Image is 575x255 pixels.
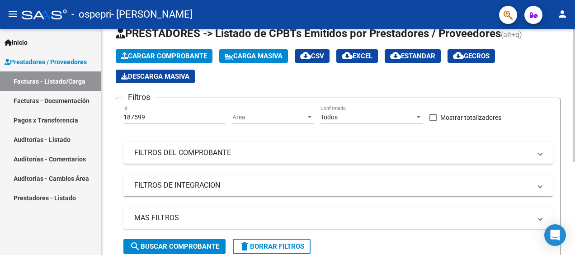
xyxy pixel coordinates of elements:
[111,5,193,24] span: - [PERSON_NAME]
[385,49,441,63] button: Estandar
[134,148,531,158] mat-panel-title: FILTROS DEL COMPROBANTE
[123,175,553,196] mat-expansion-panel-header: FILTROS DE INTEGRACION
[544,224,566,246] div: Open Intercom Messenger
[116,70,195,83] button: Descarga Masiva
[121,72,189,80] span: Descarga Masiva
[123,91,155,104] h3: Filtros
[121,52,207,60] span: Cargar Comprobante
[501,30,522,39] span: (alt+q)
[390,52,435,60] span: Estandar
[123,142,553,164] mat-expansion-panel-header: FILTROS DEL COMPROBANTE
[342,52,372,60] span: EXCEL
[295,49,330,63] button: CSV
[71,5,111,24] span: - ospepri
[225,52,283,60] span: Carga Masiva
[300,52,324,60] span: CSV
[320,113,338,121] span: Todos
[440,112,501,123] span: Mostrar totalizadores
[239,241,250,252] mat-icon: delete
[123,207,553,229] mat-expansion-panel-header: MAS FILTROS
[116,27,501,40] span: PRESTADORES -> Listado de CPBTs Emitidos por Prestadores / Proveedores
[390,50,401,61] mat-icon: cloud_download
[239,242,304,250] span: Borrar Filtros
[130,241,141,252] mat-icon: search
[5,38,28,47] span: Inicio
[219,49,288,63] button: Carga Masiva
[300,50,311,61] mat-icon: cloud_download
[342,50,353,61] mat-icon: cloud_download
[134,180,531,190] mat-panel-title: FILTROS DE INTEGRACION
[7,9,18,19] mat-icon: menu
[453,50,464,61] mat-icon: cloud_download
[130,242,219,250] span: Buscar Comprobante
[336,49,378,63] button: EXCEL
[134,213,531,223] mat-panel-title: MAS FILTROS
[233,239,311,254] button: Borrar Filtros
[232,113,306,121] span: Area
[116,49,212,63] button: Cargar Comprobante
[557,9,568,19] mat-icon: person
[448,49,495,63] button: Gecros
[116,70,195,83] app-download-masive: Descarga masiva de comprobantes (adjuntos)
[453,52,490,60] span: Gecros
[5,57,87,67] span: Prestadores / Proveedores
[123,239,226,254] button: Buscar Comprobante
